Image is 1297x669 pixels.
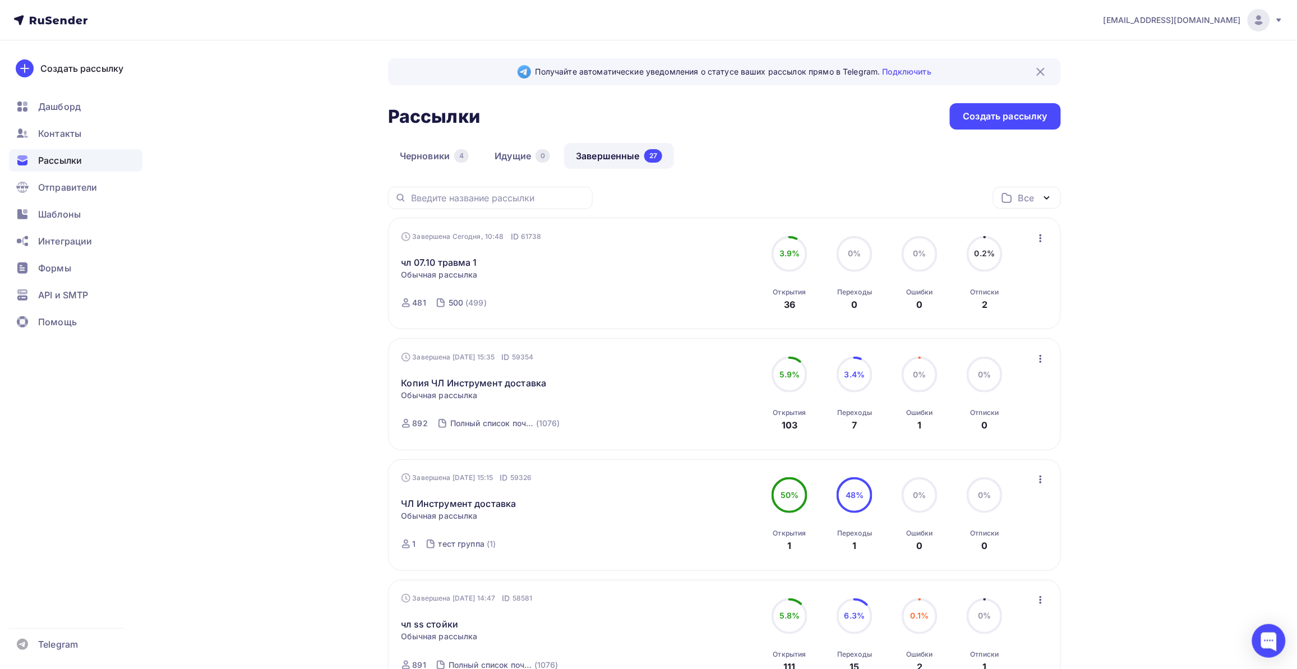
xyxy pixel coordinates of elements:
span: 61738 [521,231,542,242]
span: Получайте автоматические уведомления о статусе ваших рассылок прямо в Telegram. [536,66,931,77]
div: Полный список почт из 1с [450,418,534,429]
input: Введите название рассылки [411,192,586,204]
span: Отправители [38,181,98,194]
div: Ошибки [906,650,933,659]
span: Рассылки [38,154,82,167]
div: 500 [449,297,463,308]
span: 50% [781,490,798,500]
div: 0 [536,149,550,163]
span: 6.3% [844,611,865,620]
a: Идущие0 [483,143,562,169]
a: Шаблоны [9,203,142,225]
span: Обычная рассылка [401,631,478,642]
span: 59354 [512,352,534,363]
span: 58581 [513,593,533,604]
span: Контакты [38,127,81,140]
div: Ошибки [906,408,933,417]
a: тест группа (1) [437,535,497,553]
div: Открытия [773,650,806,659]
div: 7 [852,418,857,432]
div: Завершена [DATE] 14:47 [401,593,533,604]
span: 0% [978,370,991,379]
div: Переходы [837,529,872,538]
span: 3.9% [779,248,800,258]
div: (1076) [536,418,560,429]
span: ID [502,593,510,604]
div: 1 [918,418,922,432]
div: 0 [917,298,923,311]
div: 103 [782,418,797,432]
div: Переходы [837,650,872,659]
div: 1 [788,539,792,552]
span: 0% [978,611,991,620]
a: Копия ЧЛ Инструмент доставка [401,376,547,390]
span: 59326 [510,472,532,483]
span: Помощь [38,315,77,329]
span: 0% [913,370,926,379]
div: 2 [982,298,987,311]
div: (1) [487,538,496,550]
span: Интеграции [38,234,92,248]
span: 0% [913,490,926,500]
div: Завершена [DATE] 15:15 [401,472,532,483]
div: Отписки [971,408,999,417]
div: Все [1018,191,1034,205]
a: чл ss стойки [401,617,459,631]
div: Переходы [837,408,872,417]
span: Telegram [38,638,78,651]
div: Ошибки [906,529,933,538]
div: Создать рассылку [963,110,1047,123]
span: Дашборд [38,100,81,113]
div: 1 [853,539,857,552]
span: Обычная рассылка [401,510,478,522]
a: Завершенные27 [564,143,674,169]
div: Отписки [971,288,999,297]
span: [EMAIL_ADDRESS][DOMAIN_NAME] [1104,15,1241,26]
a: Подключить [883,67,931,76]
div: Ошибки [906,288,933,297]
a: Полный список почт из 1с (1076) [449,414,561,432]
a: Дашборд [9,95,142,118]
span: Шаблоны [38,207,81,221]
span: 5.9% [779,370,800,379]
a: Рассылки [9,149,142,172]
span: 0.2% [975,248,995,258]
div: Отписки [971,529,999,538]
span: ID [511,231,519,242]
a: [EMAIL_ADDRESS][DOMAIN_NAME] [1104,9,1284,31]
img: Telegram [518,65,531,79]
div: 27 [644,149,662,163]
span: 0% [848,248,861,258]
div: Завершена Сегодня, 10:48 [401,231,542,242]
span: 0% [913,248,926,258]
div: 4 [454,149,469,163]
a: Формы [9,257,142,279]
a: Контакты [9,122,142,145]
div: Открытия [773,529,806,538]
div: Создать рассылку [40,62,123,75]
div: (499) [465,297,487,308]
span: API и SMTP [38,288,88,302]
span: 3.4% [844,370,865,379]
div: 0 [917,539,923,552]
span: Обычная рассылка [401,269,478,280]
div: Отписки [971,650,999,659]
span: 5.8% [779,611,800,620]
h2: Рассылки [388,105,480,128]
span: Обычная рассылка [401,390,478,401]
a: ЧЛ Инструмент доставка [401,497,516,510]
div: тест группа [439,538,485,550]
span: 48% [846,490,864,500]
span: 0% [978,490,991,500]
span: ID [502,352,510,363]
a: чл 07.10 травма 1 [401,256,477,269]
div: Открытия [773,408,806,417]
span: Формы [38,261,71,275]
a: 500 (499) [447,294,488,312]
div: 0 [982,539,988,552]
div: Переходы [837,288,872,297]
div: 0 [852,298,858,311]
div: 1 [413,538,416,550]
div: Открытия [773,288,806,297]
span: 0.1% [911,611,929,620]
